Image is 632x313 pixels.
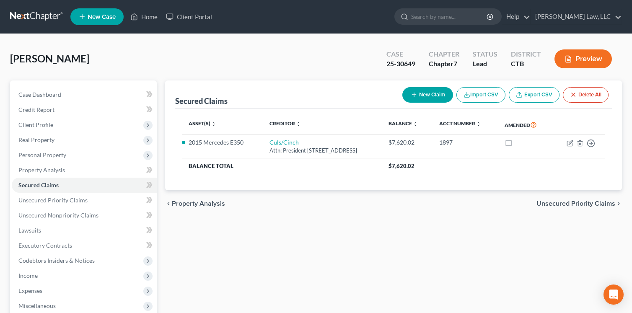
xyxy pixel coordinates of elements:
[386,59,415,69] div: 25-30649
[456,87,505,103] button: Import CSV
[18,242,72,249] span: Executory Contracts
[386,49,415,59] div: Case
[18,91,61,98] span: Case Dashboard
[269,147,376,155] div: Attn: President [STREET_ADDRESS]
[411,9,488,24] input: Search by name...
[429,59,459,69] div: Chapter
[389,120,418,127] a: Balance unfold_more
[18,197,88,204] span: Unsecured Priority Claims
[269,139,299,146] a: Culs/Cinch
[189,138,256,147] li: 2015 Mercedes E350
[162,9,216,24] a: Client Portal
[476,122,481,127] i: unfold_more
[18,257,95,264] span: Codebtors Insiders & Notices
[12,178,157,193] a: Secured Claims
[182,158,382,173] th: Balance Total
[18,302,56,309] span: Miscellaneous
[12,223,157,238] a: Lawsuits
[18,106,54,113] span: Credit Report
[296,122,301,127] i: unfold_more
[563,87,609,103] button: Delete All
[402,87,453,103] button: New Claim
[88,14,116,20] span: New Case
[413,122,418,127] i: unfold_more
[18,227,41,234] span: Lawsuits
[473,59,497,69] div: Lead
[18,212,98,219] span: Unsecured Nonpriority Claims
[269,120,301,127] a: Creditor unfold_more
[18,121,53,128] span: Client Profile
[389,138,425,147] div: $7,620.02
[165,200,172,207] i: chevron_left
[10,52,89,65] span: [PERSON_NAME]
[175,96,228,106] div: Secured Claims
[172,200,225,207] span: Property Analysis
[439,138,491,147] div: 1897
[18,151,66,158] span: Personal Property
[18,181,59,189] span: Secured Claims
[453,59,457,67] span: 7
[12,193,157,208] a: Unsecured Priority Claims
[511,59,541,69] div: CTB
[12,238,157,253] a: Executory Contracts
[554,49,612,68] button: Preview
[536,200,615,207] span: Unsecured Priority Claims
[531,9,622,24] a: [PERSON_NAME] Law, LLC
[536,200,622,207] button: Unsecured Priority Claims chevron_right
[12,163,157,178] a: Property Analysis
[18,287,42,294] span: Expenses
[18,272,38,279] span: Income
[473,49,497,59] div: Status
[165,200,225,207] button: chevron_left Property Analysis
[509,87,559,103] a: Export CSV
[12,87,157,102] a: Case Dashboard
[502,9,530,24] a: Help
[389,163,414,169] span: $7,620.02
[18,166,65,173] span: Property Analysis
[429,49,459,59] div: Chapter
[498,115,552,135] th: Amended
[604,285,624,305] div: Open Intercom Messenger
[12,208,157,223] a: Unsecured Nonpriority Claims
[189,120,216,127] a: Asset(s) unfold_more
[18,136,54,143] span: Real Property
[211,122,216,127] i: unfold_more
[12,102,157,117] a: Credit Report
[126,9,162,24] a: Home
[615,200,622,207] i: chevron_right
[511,49,541,59] div: District
[439,120,481,127] a: Acct Number unfold_more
